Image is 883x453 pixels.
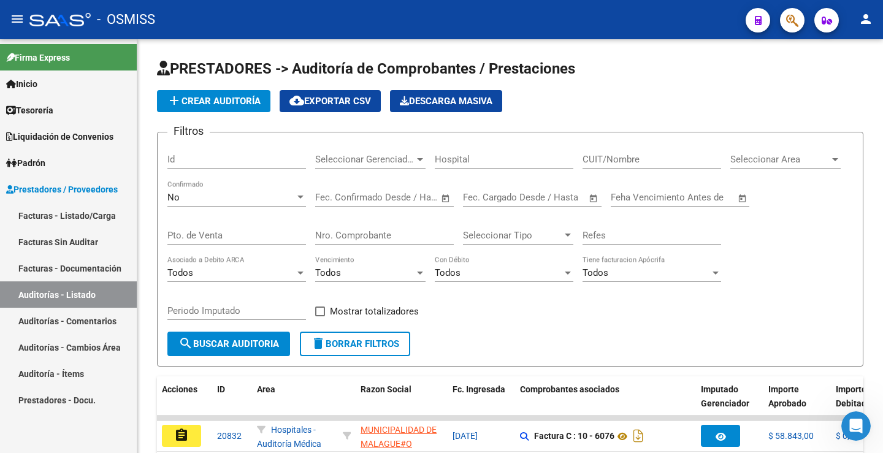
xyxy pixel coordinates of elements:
[361,425,437,449] span: MUNICIPALIDAD DE MALAGUE#O
[453,384,505,394] span: Fc. Ingresada
[534,432,614,441] strong: Factura C : 10 - 6076
[162,384,197,394] span: Acciones
[330,304,419,319] span: Mostrar totalizadores
[448,376,515,430] datatable-header-cell: Fc. Ingresada
[730,154,830,165] span: Seleccionar Area
[167,123,210,140] h3: Filtros
[257,384,275,394] span: Area
[463,192,513,203] input: Fecha inicio
[630,426,646,446] i: Descargar documento
[841,411,871,441] iframe: Intercom live chat
[315,154,415,165] span: Seleccionar Gerenciador
[6,104,53,117] span: Tesorería
[167,93,182,108] mat-icon: add
[6,183,118,196] span: Prestadores / Proveedores
[157,376,212,430] datatable-header-cell: Acciones
[701,384,749,408] span: Imputado Gerenciador
[311,336,326,351] mat-icon: delete
[524,192,583,203] input: Fecha fin
[390,90,502,112] app-download-masive: Descarga masiva de comprobantes (adjuntos)
[315,192,365,203] input: Fecha inicio
[97,6,155,33] span: - OSMISS
[157,60,575,77] span: PRESTADORES -> Auditoría de Comprobantes / Prestaciones
[167,96,261,107] span: Crear Auditoría
[763,376,831,430] datatable-header-cell: Importe Aprobado
[157,90,270,112] button: Crear Auditoría
[836,384,871,408] span: Importe Debitado
[400,96,492,107] span: Descarga Masiva
[6,130,113,143] span: Liquidación de Convenios
[583,267,608,278] span: Todos
[257,425,321,449] span: Hospitales - Auditoría Médica
[212,376,252,430] datatable-header-cell: ID
[696,376,763,430] datatable-header-cell: Imputado Gerenciador
[6,51,70,64] span: Firma Express
[515,376,696,430] datatable-header-cell: Comprobantes asociados
[768,431,814,441] span: $ 58.843,00
[174,428,189,443] mat-icon: assignment
[167,267,193,278] span: Todos
[356,376,448,430] datatable-header-cell: Razon Social
[768,384,806,408] span: Importe Aprobado
[178,338,279,349] span: Buscar Auditoria
[289,96,371,107] span: Exportar CSV
[736,191,750,205] button: Open calendar
[315,267,341,278] span: Todos
[858,12,873,26] mat-icon: person
[311,338,399,349] span: Borrar Filtros
[390,90,502,112] button: Descarga Masiva
[520,384,619,394] span: Comprobantes asociados
[10,12,25,26] mat-icon: menu
[167,332,290,356] button: Buscar Auditoria
[300,332,410,356] button: Borrar Filtros
[217,431,242,441] span: 20832
[587,191,601,205] button: Open calendar
[289,93,304,108] mat-icon: cloud_download
[178,336,193,351] mat-icon: search
[463,230,562,241] span: Seleccionar Tipo
[167,192,180,203] span: No
[439,191,453,205] button: Open calendar
[252,376,338,430] datatable-header-cell: Area
[376,192,435,203] input: Fecha fin
[6,156,45,170] span: Padrón
[836,431,859,441] span: $ 0,00
[453,431,478,441] span: [DATE]
[361,423,443,449] div: - 30637237159
[6,77,37,91] span: Inicio
[361,384,411,394] span: Razon Social
[435,267,461,278] span: Todos
[217,384,225,394] span: ID
[280,90,381,112] button: Exportar CSV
